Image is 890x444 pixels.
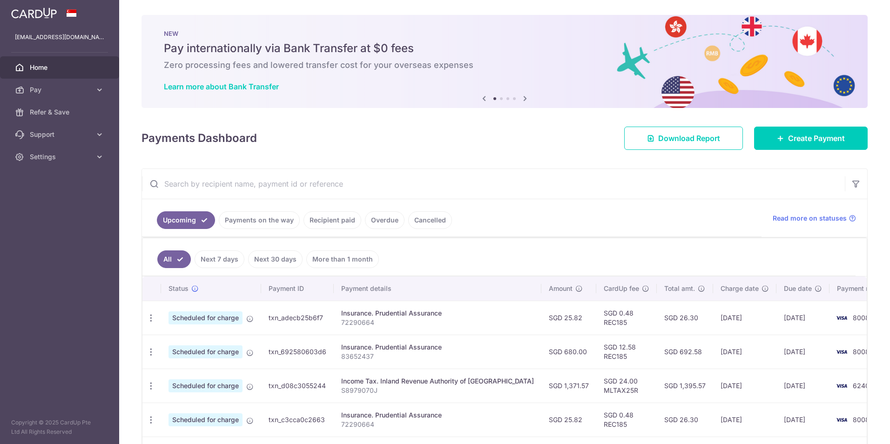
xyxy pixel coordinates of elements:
[853,382,870,390] span: 6240
[657,335,713,369] td: SGD 692.58
[713,335,776,369] td: [DATE]
[776,301,829,335] td: [DATE]
[30,85,91,94] span: Pay
[219,211,300,229] a: Payments on the way
[341,410,534,420] div: Insurance. Prudential Assurance
[261,276,334,301] th: Payment ID
[30,152,91,161] span: Settings
[549,284,573,293] span: Amount
[596,335,657,369] td: SGD 12.58 REC185
[721,284,759,293] span: Charge date
[261,335,334,369] td: txn_692580603d6
[30,63,91,72] span: Home
[754,127,868,150] a: Create Payment
[773,214,847,223] span: Read more on statuses
[604,284,639,293] span: CardUp fee
[713,369,776,403] td: [DATE]
[157,250,191,268] a: All
[657,301,713,335] td: SGD 26.30
[261,301,334,335] td: txn_adecb25b6f7
[248,250,303,268] a: Next 30 days
[657,403,713,437] td: SGD 26.30
[303,211,361,229] a: Recipient paid
[142,15,868,108] img: Bank transfer banner
[261,403,334,437] td: txn_c3cca0c2663
[776,335,829,369] td: [DATE]
[164,82,279,91] a: Learn more about Bank Transfer
[832,346,851,357] img: Bank Card
[776,369,829,403] td: [DATE]
[541,335,596,369] td: SGD 680.00
[30,130,91,139] span: Support
[365,211,405,229] a: Overdue
[306,250,379,268] a: More than 1 month
[832,312,851,323] img: Bank Card
[195,250,244,268] a: Next 7 days
[341,352,534,361] p: 83652437
[408,211,452,229] a: Cancelled
[164,30,845,37] p: NEW
[142,169,845,199] input: Search by recipient name, payment id or reference
[776,403,829,437] td: [DATE]
[853,416,870,424] span: 8008
[832,414,851,425] img: Bank Card
[341,318,534,327] p: 72290664
[596,301,657,335] td: SGD 0.48 REC185
[261,369,334,403] td: txn_d08c3055244
[713,301,776,335] td: [DATE]
[596,369,657,403] td: SGD 24.00 MLTAX25R
[853,348,870,356] span: 8008
[169,345,243,358] span: Scheduled for charge
[658,133,720,144] span: Download Report
[164,41,845,56] h5: Pay internationally via Bank Transfer at $0 fees
[142,130,257,147] h4: Payments Dashboard
[657,369,713,403] td: SGD 1,395.57
[341,386,534,395] p: S8979070J
[596,403,657,437] td: SGD 0.48 REC185
[341,377,534,386] div: Income Tax. Inland Revenue Authority of [GEOGRAPHIC_DATA]
[15,33,104,42] p: [EMAIL_ADDRESS][DOMAIN_NAME]
[164,60,845,71] h6: Zero processing fees and lowered transfer cost for your overseas expenses
[541,301,596,335] td: SGD 25.82
[169,413,243,426] span: Scheduled for charge
[832,380,851,391] img: Bank Card
[169,311,243,324] span: Scheduled for charge
[541,369,596,403] td: SGD 1,371.57
[341,343,534,352] div: Insurance. Prudential Assurance
[853,314,870,322] span: 8008
[169,284,189,293] span: Status
[11,7,57,19] img: CardUp
[784,284,812,293] span: Due date
[773,214,856,223] a: Read more on statuses
[157,211,215,229] a: Upcoming
[713,403,776,437] td: [DATE]
[341,309,534,318] div: Insurance. Prudential Assurance
[341,420,534,429] p: 72290664
[788,133,845,144] span: Create Payment
[624,127,743,150] a: Download Report
[30,108,91,117] span: Refer & Save
[169,379,243,392] span: Scheduled for charge
[541,403,596,437] td: SGD 25.82
[664,284,695,293] span: Total amt.
[334,276,541,301] th: Payment details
